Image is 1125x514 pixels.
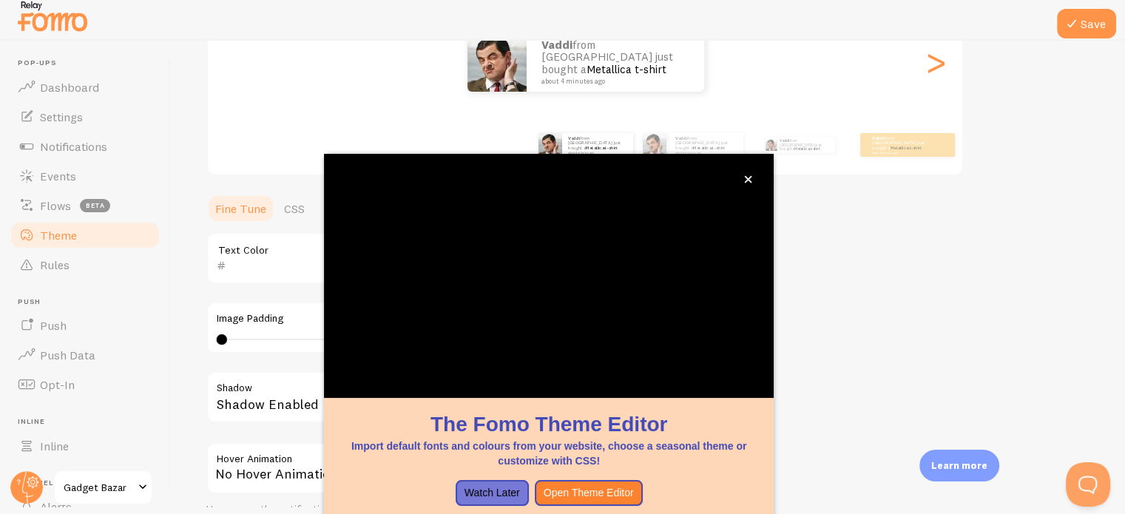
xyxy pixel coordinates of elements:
button: Watch Later [456,480,529,507]
a: Push [9,311,161,340]
span: Settings [40,109,83,124]
img: Fomo [643,133,666,157]
a: Metallica t-shirt [794,146,820,151]
p: from [GEOGRAPHIC_DATA] just bought a [872,135,931,154]
span: Opt-In [40,377,75,392]
div: Learn more [919,450,999,481]
iframe: Help Scout Beacon - Open [1066,462,1110,507]
img: Fomo [538,133,562,157]
span: Inline [40,439,69,453]
span: Events [40,169,76,183]
a: Metallica t-shirt [587,62,666,76]
span: Push [40,318,67,333]
div: Next slide [927,9,945,115]
a: Theme [9,220,161,250]
a: Dashboard [9,72,161,102]
button: Open Theme Editor [535,480,643,507]
a: Metallica t-shirt [693,145,725,151]
span: beta [80,199,110,212]
div: No Hover Animation [206,442,650,494]
a: Rules [9,250,161,280]
strong: vaddi [568,135,581,141]
span: Rules [40,257,70,272]
img: Fomo [765,139,777,151]
small: about 4 minutes ago [872,151,930,154]
strong: vaddi [541,38,572,52]
strong: vaddi [872,135,885,141]
label: Image Padding [217,312,640,325]
a: Events [9,161,161,191]
a: Gadget Bazar [53,470,153,505]
span: Push [18,297,161,307]
strong: vaddi [675,135,688,141]
a: Opt-In [9,370,161,399]
span: Theme [40,228,77,243]
span: Dashboard [40,80,99,95]
div: Shadow Enabled [206,371,650,425]
a: Inline [9,431,161,461]
small: about 4 minutes ago [675,151,736,154]
span: Notifications [40,139,107,154]
p: from [GEOGRAPHIC_DATA] just bought a [568,135,627,154]
h1: The Fomo Theme Editor [342,410,756,439]
a: CSS [275,194,314,223]
img: Fomo [467,33,527,92]
span: Inline [18,417,161,427]
span: Push Data [40,348,95,362]
span: Alerts [40,499,72,514]
p: from [GEOGRAPHIC_DATA] just bought a [675,135,737,154]
a: Fine Tune [206,194,275,223]
p: from [GEOGRAPHIC_DATA] just bought a [780,137,829,153]
span: Flows [40,198,71,213]
a: Flows beta [9,191,161,220]
a: Push Data [9,340,161,370]
p: Import default fonts and colours from your website, choose a seasonal theme or customize with CSS! [342,439,756,468]
p: Learn more [931,459,987,473]
span: Gadget Bazar [64,479,134,496]
small: about 4 minutes ago [568,151,626,154]
a: Metallica t-shirt [890,145,922,151]
a: Notifications [9,132,161,161]
span: Pop-ups [18,58,161,68]
button: close, [740,172,756,187]
strong: vaddi [780,138,790,143]
p: from [GEOGRAPHIC_DATA] just bought a [541,39,689,85]
small: about 4 minutes ago [541,78,685,85]
a: Metallica t-shirt [586,145,618,151]
a: Settings [9,102,161,132]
